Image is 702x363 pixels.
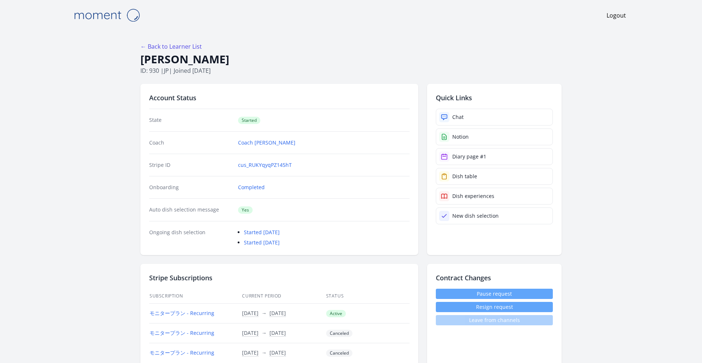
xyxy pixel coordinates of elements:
[269,349,286,356] button: [DATE]
[244,239,280,246] a: Started [DATE]
[149,116,232,124] dt: State
[238,117,260,124] span: Started
[149,206,232,214] dt: Auto dish selection message
[149,161,232,169] dt: Stripe ID
[164,67,169,75] span: jp
[238,161,292,169] a: cus_RUKYqyqPZ145hT
[436,302,553,312] button: Resign request
[436,188,553,205] a: Dish experiences
[436,109,553,126] a: Chat
[269,310,286,317] button: [DATE]
[436,207,553,224] a: New dish selection
[436,128,553,145] a: Notion
[140,66,562,75] p: ID: 930 | | Joined [DATE]
[149,273,409,283] h2: Stripe Subscriptions
[238,184,265,191] a: Completed
[452,212,499,220] div: New dish selection
[149,229,232,246] dt: Ongoing dish selection
[436,93,553,103] h2: Quick Links
[149,93,409,103] h2: Account Status
[70,6,143,25] img: Moment
[242,349,258,356] button: [DATE]
[436,148,553,165] a: Diary page #1
[269,329,286,337] button: [DATE]
[140,52,562,66] h1: [PERSON_NAME]
[261,329,267,336] span: →
[149,139,232,146] dt: Coach
[436,273,553,283] h2: Contract Changes
[150,329,214,336] a: モニタープラン - Recurring
[452,173,477,180] div: Dish table
[452,133,469,141] div: Notion
[436,289,553,299] a: Pause request
[452,113,464,121] div: Chat
[149,184,232,191] dt: Onboarding
[452,153,486,160] div: Diary page #1
[149,289,242,304] th: Subscription
[607,11,626,20] a: Logout
[326,330,352,337] span: Canceled
[140,42,202,50] a: ← Back to Learner List
[238,206,253,214] span: Yes
[150,310,214,317] a: モニタープラン - Recurring
[150,349,214,356] a: モニタープラン - Recurring
[326,289,409,304] th: Status
[436,315,553,325] span: Leave from channels
[436,168,553,185] a: Dish table
[261,349,267,356] span: →
[452,192,494,200] div: Dish experiences
[242,289,325,304] th: Current Period
[238,139,295,146] a: Coach [PERSON_NAME]
[261,310,267,317] span: →
[242,329,258,337] button: [DATE]
[244,229,280,236] a: Started [DATE]
[242,310,258,317] button: [DATE]
[326,349,352,357] span: Canceled
[326,310,346,317] span: Active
